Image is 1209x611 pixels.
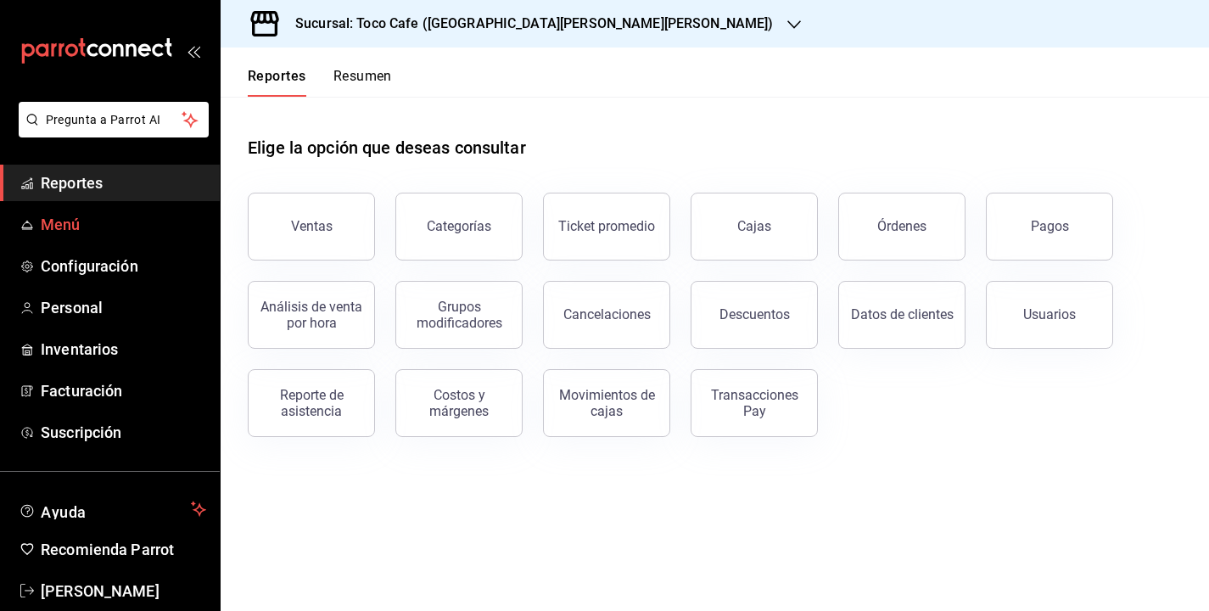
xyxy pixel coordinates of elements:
[406,387,512,419] div: Costos y márgenes
[41,296,206,319] span: Personal
[554,387,659,419] div: Movimientos de cajas
[41,580,206,603] span: [PERSON_NAME]
[41,171,206,194] span: Reportes
[558,218,655,234] div: Ticket promedio
[563,306,651,322] div: Cancelaciones
[702,387,807,419] div: Transacciones Pay
[248,369,375,437] button: Reporte de asistencia
[427,218,491,234] div: Categorías
[1023,306,1076,322] div: Usuarios
[12,123,209,141] a: Pregunta a Parrot AI
[691,369,818,437] button: Transacciones Pay
[986,193,1113,261] button: Pagos
[46,111,182,129] span: Pregunta a Parrot AI
[41,255,206,277] span: Configuración
[1031,218,1069,234] div: Pagos
[543,369,670,437] button: Movimientos de cajas
[291,218,333,234] div: Ventas
[838,193,966,261] button: Órdenes
[737,216,772,237] div: Cajas
[986,281,1113,349] button: Usuarios
[395,193,523,261] button: Categorías
[41,499,184,519] span: Ayuda
[543,281,670,349] button: Cancelaciones
[719,306,790,322] div: Descuentos
[259,299,364,331] div: Análisis de venta por hora
[248,281,375,349] button: Análisis de venta por hora
[41,421,206,444] span: Suscripción
[395,369,523,437] button: Costos y márgenes
[19,102,209,137] button: Pregunta a Parrot AI
[691,281,818,349] button: Descuentos
[543,193,670,261] button: Ticket promedio
[877,218,926,234] div: Órdenes
[248,68,392,97] div: navigation tabs
[41,213,206,236] span: Menú
[333,68,392,97] button: Resumen
[851,306,954,322] div: Datos de clientes
[691,193,818,261] a: Cajas
[41,338,206,361] span: Inventarios
[248,135,526,160] h1: Elige la opción que deseas consultar
[41,379,206,402] span: Facturación
[259,387,364,419] div: Reporte de asistencia
[282,14,774,34] h3: Sucursal: Toco Cafe ([GEOGRAPHIC_DATA][PERSON_NAME][PERSON_NAME])
[406,299,512,331] div: Grupos modificadores
[187,44,200,58] button: open_drawer_menu
[248,68,306,97] button: Reportes
[838,281,966,349] button: Datos de clientes
[395,281,523,349] button: Grupos modificadores
[41,538,206,561] span: Recomienda Parrot
[248,193,375,261] button: Ventas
